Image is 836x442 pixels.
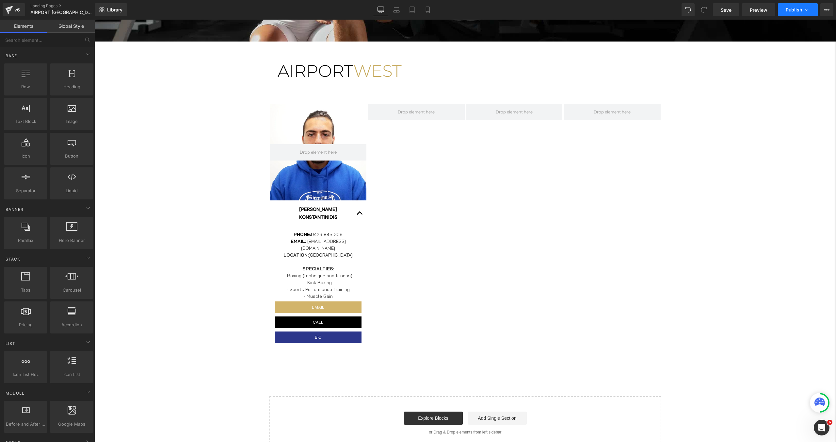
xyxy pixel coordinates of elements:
[814,420,829,435] iframe: Intercom live chat
[259,41,307,61] font: WEST
[30,3,105,8] a: Landing Pages
[218,298,229,307] span: CALL
[189,232,214,238] span: LOCATION:
[181,273,267,280] p: - Muscle Gain
[6,287,45,294] span: Tabs
[5,256,21,262] span: Stack
[827,420,832,425] span: 6
[208,246,240,252] span: SPECIALTIES:
[47,20,95,33] a: Global Style
[181,266,267,273] p: - Sports Performance Training
[820,3,833,16] button: More
[217,283,230,292] span: EMAIL
[107,7,122,13] span: Library
[5,206,24,212] span: Banner
[217,212,248,218] span: 0423 945 306
[373,3,389,16] a: Desktop
[220,314,227,322] span: BIO
[181,260,267,266] p: - Kick-Boxing
[52,421,91,428] span: Google Maps
[778,3,818,16] button: Publish
[52,321,91,328] span: Accordion
[742,3,775,16] a: Preview
[207,219,251,231] span: [EMAIL_ADDRESS][DOMAIN_NAME]
[6,153,45,160] span: Icon
[13,6,21,14] div: v6
[199,212,217,218] strong: PHONE:
[52,187,91,194] span: Liquid
[52,83,91,90] span: Heading
[6,118,45,125] span: Text Block
[52,371,91,378] span: Icon List
[3,3,25,16] a: v6
[52,153,91,160] span: Button
[750,7,767,13] span: Preview
[6,187,45,194] span: Separator
[6,237,45,244] span: Parallax
[52,237,91,244] span: Hero Banner
[5,340,16,347] span: List
[5,53,18,59] span: Base
[181,297,267,309] a: CALL
[420,3,436,16] a: Mobile
[374,392,432,405] a: Add Single Section
[6,371,45,378] span: Icon List Hoz
[181,312,267,324] a: BIO
[196,219,212,225] strong: EMAIL:
[310,392,368,405] a: Explore Blocks
[185,410,556,415] p: or Drag & Drop elements from left sidebar
[205,187,243,193] b: [PERSON_NAME]
[52,287,91,294] span: Carousel
[5,390,25,396] span: Module
[205,195,243,200] b: KONSTANTINIDIS
[6,83,45,90] span: Row
[95,3,127,16] a: New Library
[181,282,267,294] a: EMAIL
[786,7,802,12] span: Publish
[6,321,45,328] span: Pricing
[52,118,91,125] span: Image
[6,421,45,428] span: Before and After Images
[682,3,695,16] button: Undo
[30,10,93,15] span: AIRPORT [GEOGRAPHIC_DATA] - PT
[697,3,710,16] button: Redo
[181,253,267,260] p: - Boxing (technique and fitness)
[181,232,267,239] p: [GEOGRAPHIC_DATA]
[183,41,259,61] span: AIRPORT
[721,7,731,13] span: Save
[389,3,404,16] a: Laptop
[404,3,420,16] a: Tablet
